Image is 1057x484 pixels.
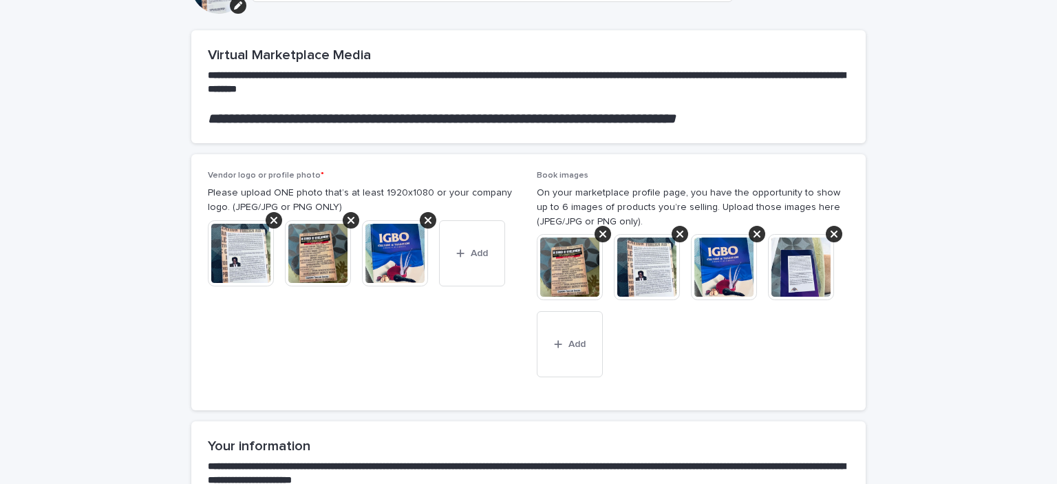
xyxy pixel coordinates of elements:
[537,186,849,229] p: On your marketplace profile page, you have the opportunity to show up to 6 images of products you...
[208,438,849,454] h2: Your information
[208,186,520,215] p: Please upload ONE photo that’s at least 1920x1080 or your company logo. (JPEG/JPG or PNG ONLY)
[537,171,588,180] span: Book images
[471,249,488,258] span: Add
[537,311,603,377] button: Add
[439,220,505,286] button: Add
[208,171,324,180] span: Vendor logo or profile photo
[208,47,849,63] h2: Virtual Marketplace Media
[568,339,586,349] span: Add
